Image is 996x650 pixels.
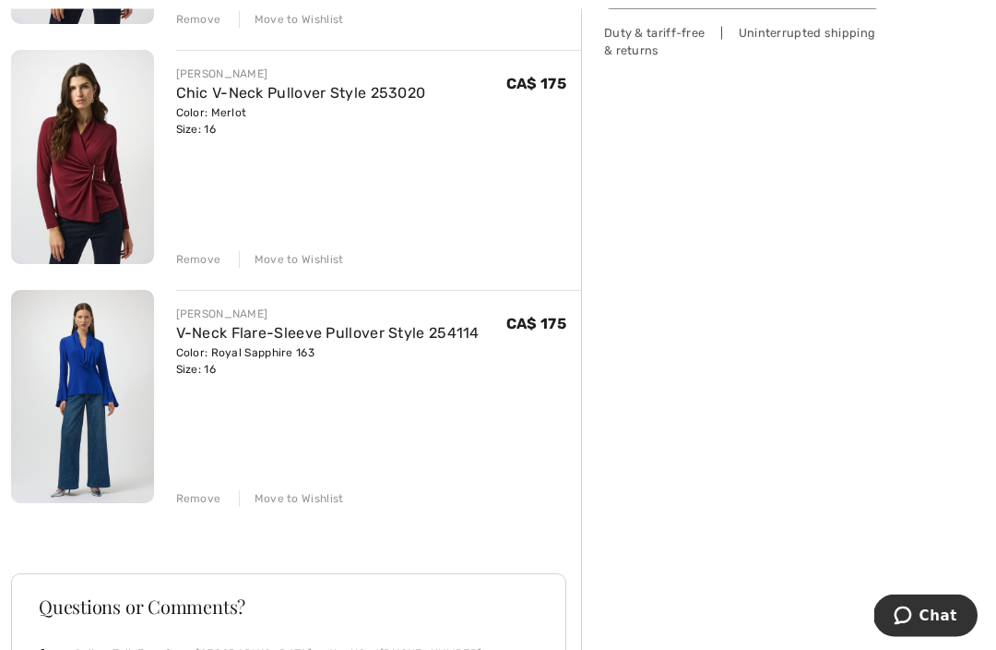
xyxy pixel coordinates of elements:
span: CA$ 175 [506,316,566,333]
div: [PERSON_NAME] [176,307,480,323]
div: [PERSON_NAME] [176,66,426,83]
span: CA$ 175 [506,76,566,93]
iframe: Opens a widget where you can chat to one of our agents [874,595,978,641]
a: V-Neck Flare-Sleeve Pullover Style 254114 [176,325,480,343]
div: Move to Wishlist [239,491,344,508]
a: Chic V-Neck Pullover Style 253020 [176,85,426,102]
div: Color: Royal Sapphire 163 Size: 16 [176,345,480,379]
div: Remove [176,491,221,508]
div: Remove [176,12,221,29]
div: Duty & tariff-free | Uninterrupted shipping & returns [604,25,881,60]
img: Chic V-Neck Pullover Style 253020 [11,51,154,264]
div: Move to Wishlist [239,12,344,29]
div: Remove [176,252,221,269]
div: Move to Wishlist [239,252,344,269]
img: V-Neck Flare-Sleeve Pullover Style 254114 [11,291,154,504]
h3: Questions or Comments? [39,598,539,617]
div: Color: Merlot Size: 16 [176,105,426,138]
